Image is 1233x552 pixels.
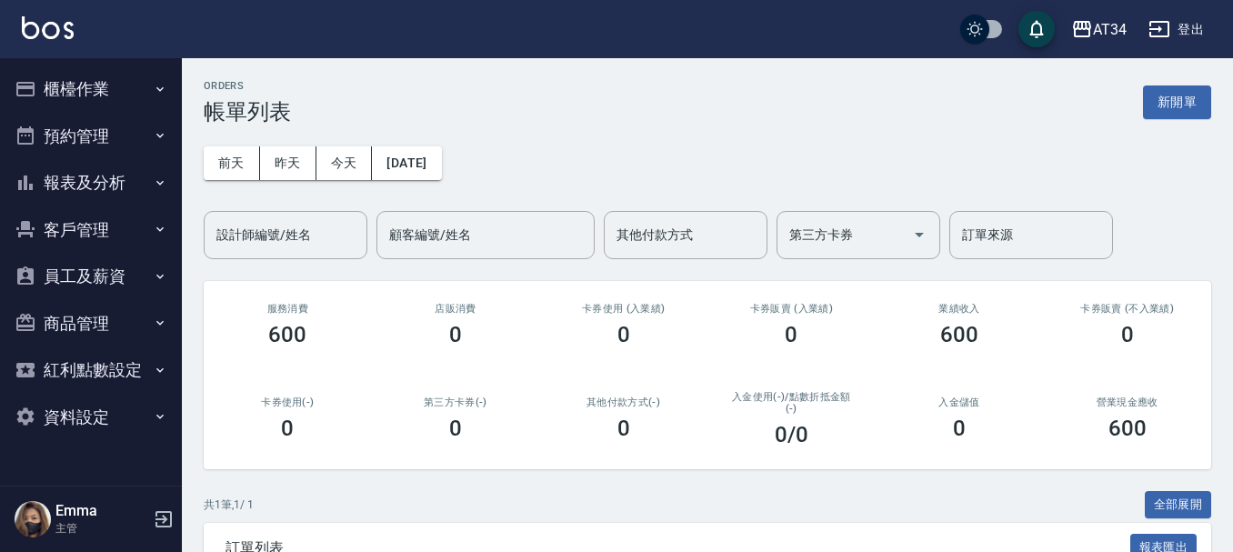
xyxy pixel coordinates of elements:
h2: 卡券販賣 (入業績) [729,303,854,315]
button: 員工及薪資 [7,253,175,300]
h3: 0 [1121,322,1134,347]
button: 報表及分析 [7,159,175,206]
h2: 營業現金應收 [1065,396,1189,408]
a: 新開單 [1143,93,1211,110]
img: Logo [22,16,74,39]
h2: 卡券販賣 (不入業績) [1065,303,1189,315]
p: 主管 [55,520,148,537]
h2: 業績收入 [897,303,1022,315]
button: 紅利點數設定 [7,346,175,394]
button: 客戶管理 [7,206,175,254]
h3: 0 [617,416,630,441]
h3: 600 [940,322,978,347]
h3: 0 /0 [775,422,808,447]
h3: 0 [449,416,462,441]
h2: 卡券使用(-) [226,396,350,408]
button: save [1018,11,1055,47]
button: 櫃檯作業 [7,65,175,113]
img: Person [15,501,51,537]
button: 前天 [204,146,260,180]
h3: 0 [281,416,294,441]
h2: 店販消費 [394,303,518,315]
h3: 0 [617,322,630,347]
p: 共 1 筆, 1 / 1 [204,497,254,513]
button: 資料設定 [7,394,175,441]
h3: 0 [785,322,797,347]
h3: 0 [953,416,966,441]
h2: ORDERS [204,80,291,92]
button: AT34 [1064,11,1134,48]
h3: 帳單列表 [204,99,291,125]
h3: 600 [268,322,306,347]
h2: 卡券使用 (入業績) [561,303,686,315]
button: 全部展開 [1145,491,1212,519]
h3: 0 [449,322,462,347]
button: 今天 [316,146,373,180]
h2: 第三方卡券(-) [394,396,518,408]
h2: 入金儲值 [897,396,1022,408]
h5: Emma [55,502,148,520]
button: [DATE] [372,146,441,180]
button: Open [905,220,934,249]
h2: 其他付款方式(-) [561,396,686,408]
div: AT34 [1093,18,1127,41]
h3: 服務消費 [226,303,350,315]
button: 商品管理 [7,300,175,347]
h3: 600 [1108,416,1147,441]
button: 昨天 [260,146,316,180]
button: 預約管理 [7,113,175,160]
button: 新開單 [1143,85,1211,119]
h2: 入金使用(-) /點數折抵金額(-) [729,391,854,415]
button: 登出 [1141,13,1211,46]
